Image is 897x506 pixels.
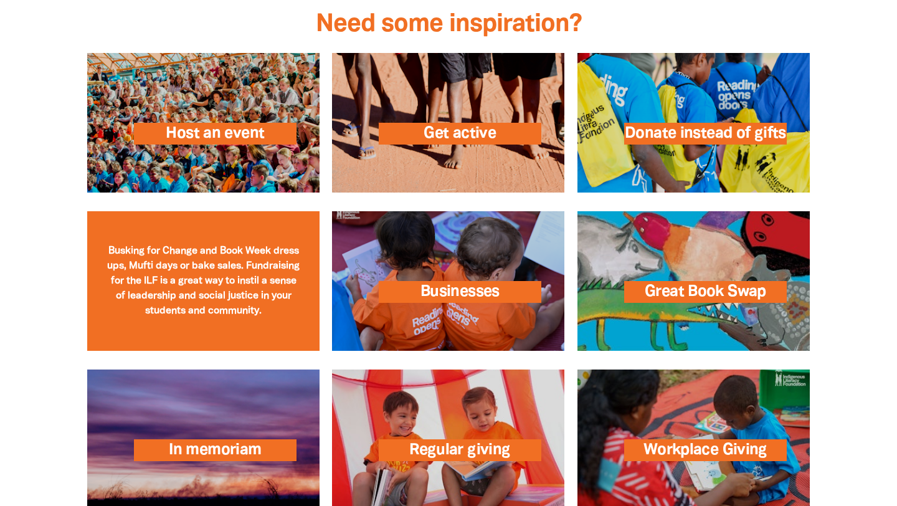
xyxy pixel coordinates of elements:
[134,123,297,145] span: Host an event
[624,439,786,461] span: Workplace Giving
[577,53,810,193] a: Donate instead of gifts
[316,13,582,36] span: Need some inspiration?
[134,439,297,461] span: In memoriam
[379,123,541,145] span: Get active
[624,281,786,303] span: Great Book Swap
[379,281,541,303] span: Businesses
[332,53,564,193] a: Get active
[332,211,564,351] a: Businesses
[577,211,810,351] a: Great Book Swap
[624,123,786,145] span: Donate instead of gifts
[379,439,541,461] span: Regular giving
[87,53,320,193] a: Host an event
